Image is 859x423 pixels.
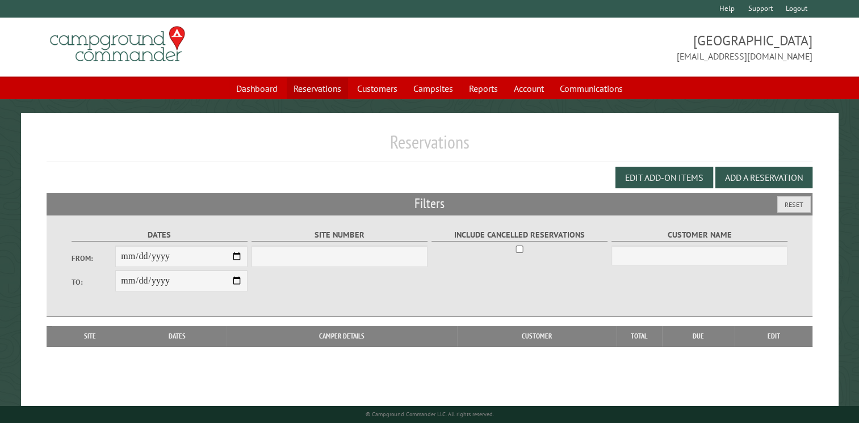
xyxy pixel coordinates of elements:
th: Dates [128,326,227,346]
label: From: [72,253,116,264]
h2: Filters [47,193,812,214]
th: Site [52,326,128,346]
a: Account [507,78,551,99]
img: Campground Commander [47,22,188,66]
a: Reports [462,78,505,99]
a: Reservations [287,78,348,99]
button: Edit Add-on Items [615,167,713,188]
a: Communications [553,78,630,99]
th: Due [662,326,735,346]
h1: Reservations [47,131,812,162]
small: © Campground Commander LLC. All rights reserved. [366,411,494,418]
a: Customers [350,78,404,99]
a: Campsites [407,78,460,99]
th: Edit [735,326,812,346]
button: Add a Reservation [715,167,812,188]
span: [GEOGRAPHIC_DATA] [EMAIL_ADDRESS][DOMAIN_NAME] [430,31,813,63]
label: Include Cancelled Reservations [431,229,608,242]
button: Reset [777,196,811,213]
th: Camper Details [227,326,457,346]
label: Customer Name [611,229,788,242]
a: Dashboard [229,78,284,99]
label: Site Number [252,229,428,242]
label: To: [72,277,116,287]
th: Total [617,326,662,346]
th: Customer [457,326,617,346]
label: Dates [72,229,248,242]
